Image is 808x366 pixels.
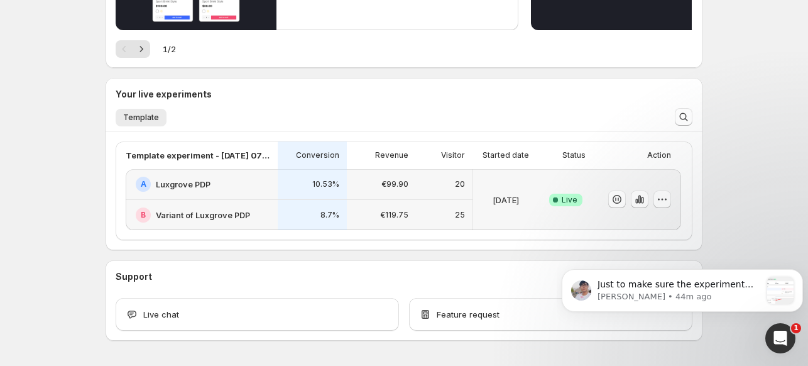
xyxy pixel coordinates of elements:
[562,150,586,160] p: Status
[483,150,529,160] p: Started date
[381,179,408,189] p: €99.90
[116,40,150,58] nav: Pagination
[126,149,270,162] p: Template experiment - [DATE] 07:55:14
[493,194,519,206] p: [DATE]
[312,179,339,189] p: 10.53%
[320,210,339,220] p: 8.7%
[455,179,465,189] p: 20
[791,323,801,333] span: 1
[141,179,146,189] h2: A
[455,210,465,220] p: 25
[441,150,465,160] p: Visitor
[380,210,408,220] p: €119.75
[133,40,150,58] button: Next
[143,308,179,321] span: Live chat
[123,113,159,123] span: Template
[562,195,577,205] span: Live
[116,270,152,283] h3: Support
[156,209,250,221] h2: Variant of Luxgrove PDP
[375,150,408,160] p: Revenue
[141,210,146,220] h2: B
[765,323,795,353] iframe: Intercom live chat
[675,108,692,126] button: Search and filter results
[437,308,500,321] span: Feature request
[647,150,671,160] p: Action
[296,150,339,160] p: Conversion
[557,244,808,332] iframe: Intercom notifications message
[163,43,176,55] span: 1 / 2
[156,178,210,191] h2: Luxgrove PDP
[116,88,212,101] h3: Your live experiments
